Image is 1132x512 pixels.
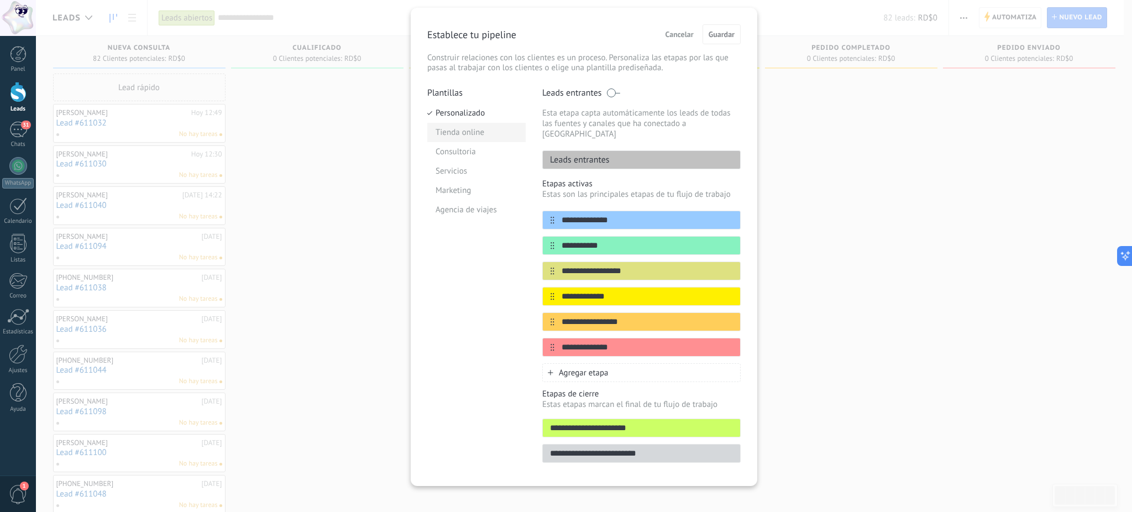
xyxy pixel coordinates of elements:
div: Leads [2,106,34,113]
p: Establece tu pipeline [427,28,516,41]
li: Personalizado [427,103,526,123]
div: WhatsApp [2,178,34,189]
span: Cancelar [665,30,694,38]
div: Chats [2,141,34,148]
li: Consultoria [427,142,526,161]
p: Etapas de cierre [542,389,741,399]
p: Estas etapas marcan el final de tu flujo de trabajo [542,399,741,410]
p: Plantillas [427,87,526,98]
p: Construir relaciones con los clientes es un proceso. Personaliza las etapas por las que pasas al ... [427,53,741,73]
li: Servicios [427,161,526,181]
p: Leads entrantes [543,154,610,165]
li: Tienda online [427,123,526,142]
p: Etapas activas [542,179,741,189]
div: Listas [2,257,34,264]
button: Guardar [703,24,741,44]
div: Ajustes [2,367,34,374]
button: Cancelar [661,26,699,43]
div: Ayuda [2,406,34,413]
span: 31 [21,121,30,129]
p: Esta etapa capta automáticamente los leads de todas las fuentes y canales que ha conectado a [GEO... [542,108,741,139]
div: Panel [2,66,34,73]
span: Agregar etapa [559,368,609,378]
div: Correo [2,292,34,300]
span: 1 [20,482,29,490]
li: Agencia de viajes [427,200,526,220]
span: Guardar [709,30,735,38]
div: Estadísticas [2,328,34,336]
li: Marketing [427,181,526,200]
div: Calendario [2,218,34,225]
p: Estas son las principales etapas de tu flujo de trabajo [542,189,741,200]
p: Leads entrantes [542,87,602,98]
